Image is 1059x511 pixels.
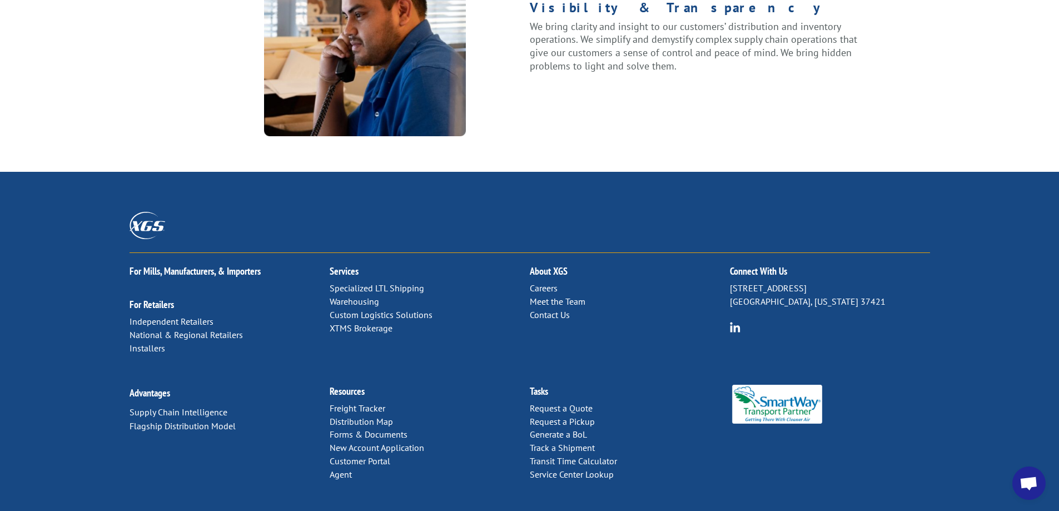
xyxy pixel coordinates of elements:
a: Agent [330,469,352,480]
a: Service Center Lookup [530,469,614,480]
a: Careers [530,282,558,294]
img: XGS_Logos_ALL_2024_All_White [130,212,165,239]
a: Track a Shipment [530,442,595,453]
a: Freight Tracker [330,403,385,414]
a: Supply Chain Intelligence [130,406,227,418]
a: For Retailers [130,298,174,311]
a: Meet the Team [530,296,585,307]
a: For Mills, Manufacturers, & Importers [130,265,261,277]
a: Services [330,265,359,277]
a: Customer Portal [330,455,390,467]
p: We bring clarity and insight to our customers’ distribution and inventory operations. We simplify... [530,20,859,73]
a: Generate a BoL [530,429,587,440]
a: Advantages [130,386,170,399]
h2: Tasks [530,386,730,402]
a: Distribution Map [330,416,393,427]
img: group-6 [730,322,740,333]
a: Contact Us [530,309,570,320]
p: [STREET_ADDRESS] [GEOGRAPHIC_DATA], [US_STATE] 37421 [730,282,930,309]
h2: Connect With Us [730,266,930,282]
h1: Visibility & Transparency [530,1,859,20]
a: Warehousing [330,296,379,307]
img: Smartway_Logo [730,385,825,424]
a: XTMS Brokerage [330,323,392,334]
a: Independent Retailers [130,316,213,327]
a: About XGS [530,265,568,277]
a: Request a Pickup [530,416,595,427]
a: Specialized LTL Shipping [330,282,424,294]
a: Open chat [1012,467,1046,500]
a: Custom Logistics Solutions [330,309,432,320]
a: Resources [330,385,365,398]
a: Forms & Documents [330,429,407,440]
a: National & Regional Retailers [130,329,243,340]
a: Transit Time Calculator [530,455,617,467]
a: Request a Quote [530,403,593,414]
a: New Account Application [330,442,424,453]
a: Installers [130,343,165,354]
a: Flagship Distribution Model [130,420,236,431]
